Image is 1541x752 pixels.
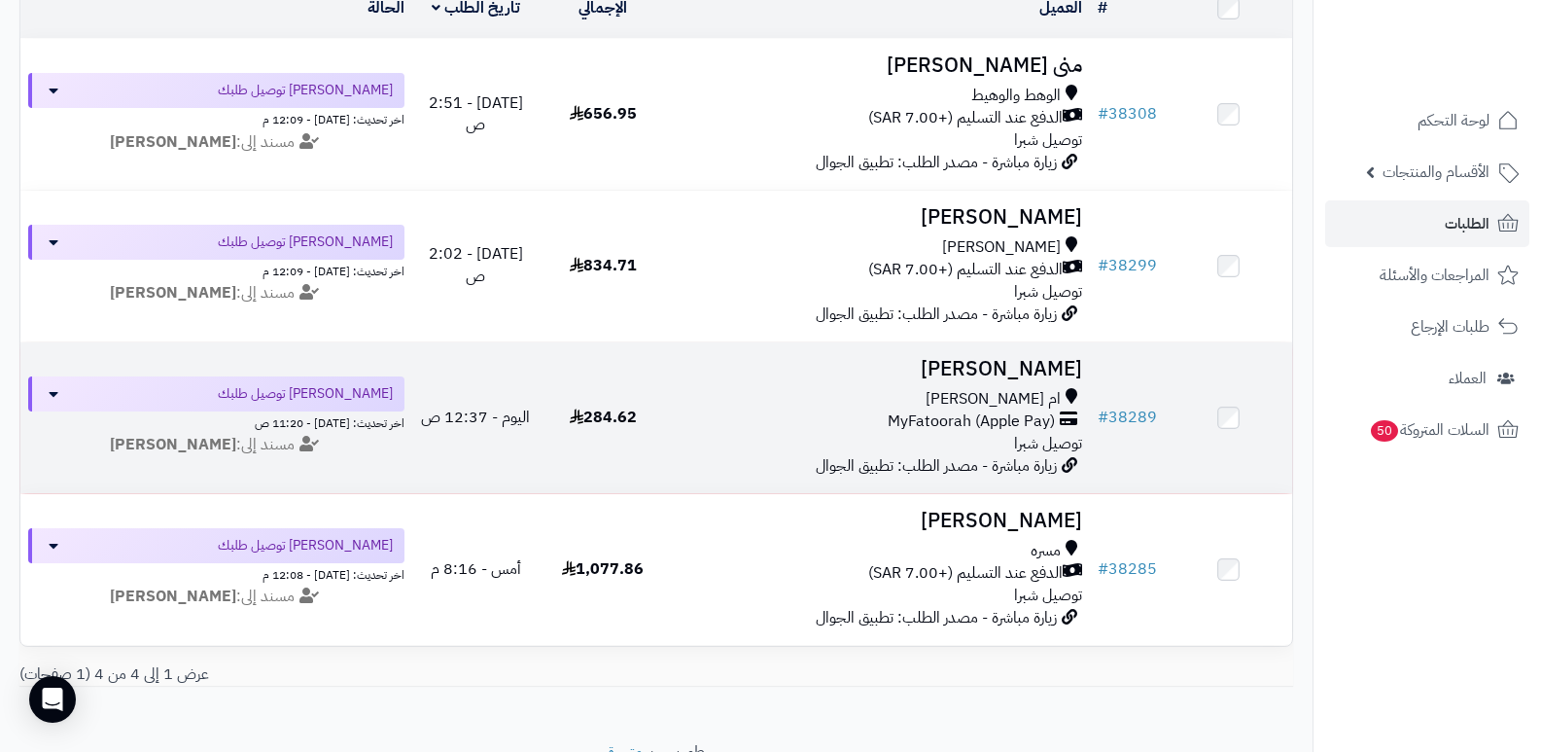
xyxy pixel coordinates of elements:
[1325,97,1529,144] a: لوحة التحكم
[1098,102,1157,125] a: #38308
[971,85,1061,107] span: الوهط والوهيط
[5,663,656,686] div: عرض 1 إلى 4 من 4 (1 صفحات)
[570,406,637,429] span: 284.62
[1445,210,1489,237] span: الطلبات
[942,236,1061,259] span: [PERSON_NAME]
[14,434,419,456] div: مسند إلى:
[1098,406,1108,429] span: #
[1098,254,1108,277] span: #
[110,281,236,304] strong: [PERSON_NAME]
[1098,557,1157,581] a: #38285
[675,510,1083,532] h3: [PERSON_NAME]
[14,282,419,304] div: مسند إلى:
[1014,432,1082,455] span: توصيل شبرا
[675,358,1083,380] h3: [PERSON_NAME]
[14,586,419,608] div: مسند إلى:
[1383,159,1489,186] span: الأقسام والمنتجات
[1369,416,1489,444] span: السلات المتروكة
[675,206,1083,229] h3: [PERSON_NAME]
[28,260,404,280] div: اخر تحديث: [DATE] - 12:09 م
[1325,355,1529,402] a: العملاء
[675,54,1083,77] h3: منى [PERSON_NAME]
[926,388,1061,411] span: ام [PERSON_NAME]
[1014,128,1082,152] span: توصيل شبرا
[1098,406,1157,429] a: #38289
[816,454,1057,478] span: زيارة مباشرة - مصدر الطلب: تطبيق الجوال
[1031,540,1061,562] span: مسره
[110,130,236,154] strong: [PERSON_NAME]
[868,107,1063,129] span: الدفع عند التسليم (+7.00 SAR)
[28,563,404,584] div: اخر تحديث: [DATE] - 12:08 م
[868,259,1063,281] span: الدفع عند التسليم (+7.00 SAR)
[110,585,236,608] strong: [PERSON_NAME]
[562,557,644,581] span: 1,077.86
[1449,365,1487,392] span: العملاء
[1411,313,1489,340] span: طلبات الإرجاع
[218,233,393,252] span: [PERSON_NAME] توصيل طلبك
[28,108,404,128] div: اخر تحديث: [DATE] - 12:09 م
[1325,252,1529,299] a: المراجعات والأسئلة
[816,606,1057,629] span: زيارة مباشرة - مصدر الطلب: تطبيق الجوال
[1380,262,1489,289] span: المراجعات والأسئلة
[1014,584,1082,607] span: توصيل شبرا
[816,151,1057,174] span: زيارة مباشرة - مصدر الطلب: تطبيق الجوال
[1409,54,1523,95] img: logo-2.png
[29,676,76,723] div: Open Intercom Messenger
[888,411,1055,433] span: MyFatoorah (Apple Pay)
[1371,420,1398,442] span: 50
[1098,254,1157,277] a: #38299
[1325,304,1529,350] a: طلبات الإرجاع
[1325,407,1529,453] a: السلات المتروكة50
[218,536,393,555] span: [PERSON_NAME] توصيل طلبك
[1098,557,1108,581] span: #
[816,303,1057,326] span: زيارة مباشرة - مصدر الطلب: تطبيق الجوال
[218,384,393,404] span: [PERSON_NAME] توصيل طلبك
[429,242,523,288] span: [DATE] - 2:02 ص
[429,91,523,137] span: [DATE] - 2:51 ص
[1418,107,1489,134] span: لوحة التحكم
[110,433,236,456] strong: [PERSON_NAME]
[868,562,1063,585] span: الدفع عند التسليم (+7.00 SAR)
[1325,200,1529,247] a: الطلبات
[421,406,530,429] span: اليوم - 12:37 ص
[570,102,637,125] span: 656.95
[218,81,393,100] span: [PERSON_NAME] توصيل طلبك
[1098,102,1108,125] span: #
[28,412,404,432] div: اخر تحديث: [DATE] - 11:20 ص
[431,557,521,581] span: أمس - 8:16 م
[570,254,637,277] span: 834.71
[14,131,419,154] div: مسند إلى:
[1014,280,1082,304] span: توصيل شبرا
